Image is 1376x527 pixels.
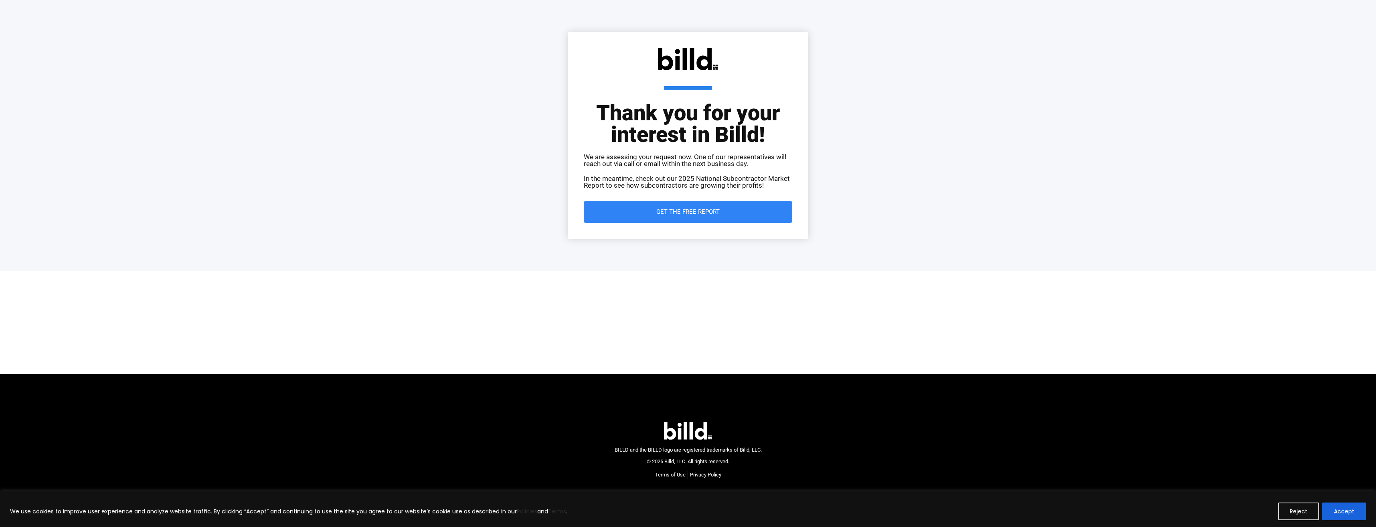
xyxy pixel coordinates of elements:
[10,507,567,516] p: We use cookies to improve user experience and analyze website traffic. By clicking “Accept” and c...
[584,201,792,223] a: Get the Free Report
[548,507,566,515] a: Terms
[584,154,792,167] p: We are assessing your request now. One of our representatives will reach out via call or email wi...
[1278,503,1319,520] button: Reject
[584,86,792,146] h1: Thank you for your interest in Billd!
[690,471,721,479] a: Privacy Policy
[517,507,537,515] a: Policies
[584,175,792,189] p: In the meantime, check out our 2025 National Subcontractor Market Report to see how subcontractor...
[1322,503,1366,520] button: Accept
[655,471,686,479] a: Terms of Use
[656,209,720,215] span: Get the Free Report
[615,447,762,464] span: BILLD and the BILLD logo are registered trademarks of Billd, LLC. © 2025 Billd, LLC. All rights r...
[655,471,721,479] nav: Menu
